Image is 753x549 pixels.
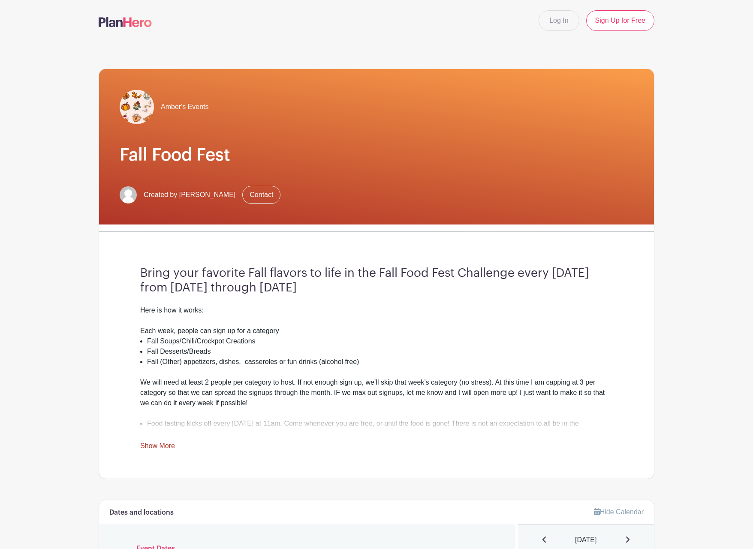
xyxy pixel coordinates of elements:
[539,10,579,31] a: Log In
[594,508,644,516] a: Hide Calendar
[99,17,152,27] img: logo-507f7623f17ff9eddc593b1ce0a138ce2505c220e1c5a4e2b4648c50719b7d32.svg
[586,10,654,31] a: Sign Up for Free
[147,336,613,346] li: Fall Soups/Chili/Crockpot Creations
[140,377,613,408] div: We will need at least 2 people per category to host. If not enough sign up, we’ll skip that week’...
[242,186,280,204] a: Contact
[120,186,137,203] img: default-ce2991bfa6775e67f084385cd625a349d9dcbb7a52a09fb2fda1e96e2d18dcdb.png
[161,102,209,112] span: Amber's Events
[140,266,613,295] h3: Bring your favorite Fall flavors to life in the Fall Food Fest Challenge every [DATE] from [DATE]...
[140,442,175,453] a: Show More
[147,346,613,357] li: Fall Desserts/Breads
[147,357,613,367] li: Fall (Other) appetizers, dishes, casseroles or fun drinks (alcohol free)
[140,305,613,315] div: Here is how it works:
[140,326,613,336] div: Each week, people can sign up for a category
[109,509,174,517] h6: Dates and locations
[120,90,154,124] img: hand-drawn-doodle-autumn-set-illustration-fall-symbols-collection-cartoon-various-seasonal-elemen...
[575,535,596,545] span: [DATE]
[144,190,235,200] span: Created by [PERSON_NAME]
[147,419,613,439] li: Food tasting kicks off every [DATE] at 11am. Come whenever you are free, or until the food is gon...
[120,145,633,165] h1: Fall Food Fest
